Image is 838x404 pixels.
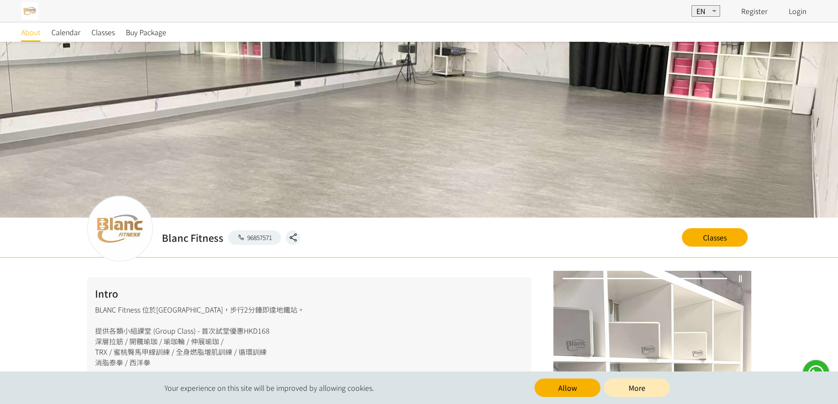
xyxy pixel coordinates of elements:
h2: Blanc Fitness [162,230,223,245]
span: Calendar [51,27,81,37]
a: About [21,22,40,42]
span: Classes [91,27,115,37]
a: 96857571 [228,230,282,245]
h2: Intro [95,286,523,301]
span: About [21,27,40,37]
button: Allow [534,379,600,397]
a: Classes [91,22,115,42]
a: More [604,379,670,397]
span: Your experience on this site will be improved by allowing cookies. [165,382,374,393]
a: Calendar [51,22,81,42]
img: THgjIW9v0vP8FkcVPggNTCb1B0l2x6CQsFzpAQmc.jpg [21,2,39,20]
a: Buy Package [126,22,166,42]
span: Buy Package [126,27,166,37]
a: Register [741,6,768,16]
a: Login [789,6,806,16]
a: Classes [682,228,748,247]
